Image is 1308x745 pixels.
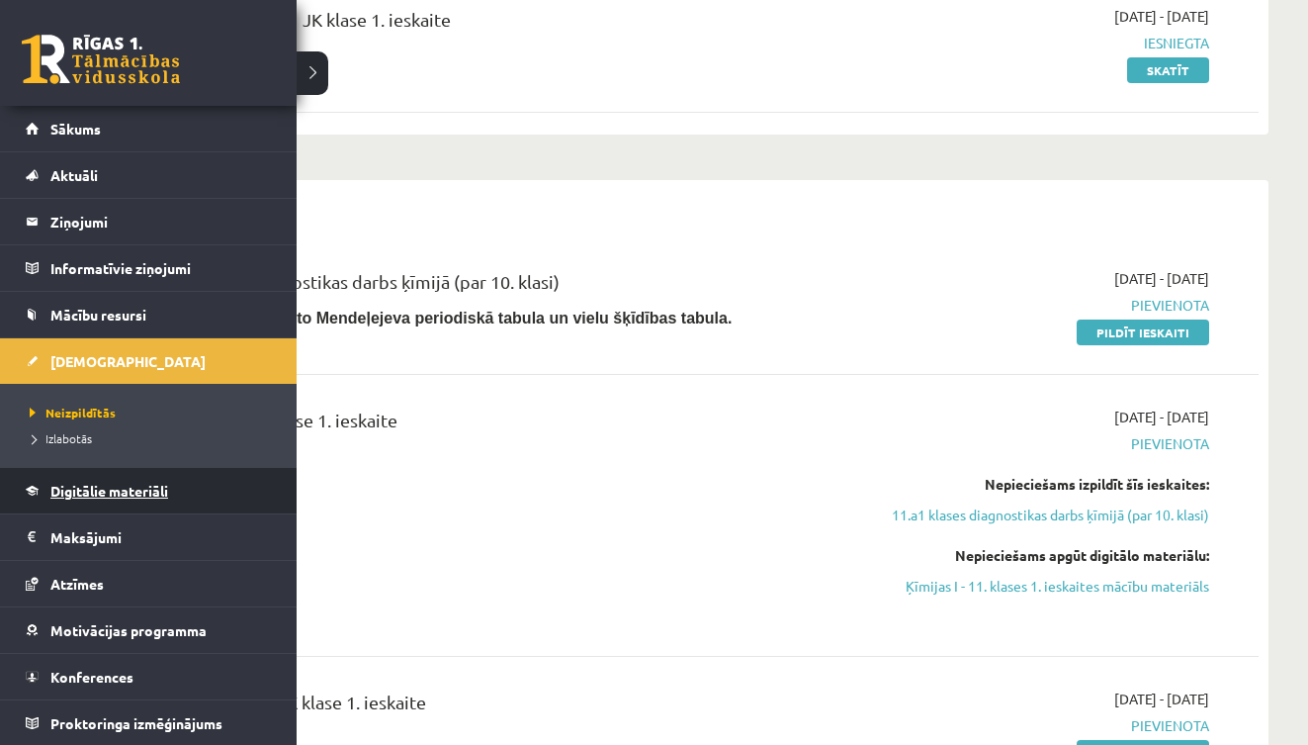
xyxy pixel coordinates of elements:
[26,152,272,198] a: Aktuāli
[1127,57,1209,83] a: Skatīt
[875,576,1209,597] a: Ķīmijas I - 11. klases 1. ieskaites mācību materiāls
[22,35,180,84] a: Rīgas 1. Tālmācības vidusskola
[875,295,1209,316] span: Pievienota
[1114,689,1209,709] span: [DATE] - [DATE]
[875,545,1209,566] div: Nepieciešams apgūt digitālo materiālu:
[50,352,206,370] span: [DEMOGRAPHIC_DATA]
[25,404,277,421] a: Neizpildītās
[26,245,272,291] a: Informatīvie ziņojumi
[875,433,1209,454] span: Pievienota
[50,166,98,184] span: Aktuāli
[50,120,101,138] span: Sākums
[148,689,845,725] div: Literatūra 11.a1 JK klase 1. ieskaite
[26,654,272,699] a: Konferences
[1077,320,1209,345] a: Pildīt ieskaiti
[1114,407,1209,427] span: [DATE] - [DATE]
[26,292,272,337] a: Mācību resursi
[50,714,222,732] span: Proktoringa izmēģinājums
[875,474,1209,495] div: Nepieciešams izpildīt šīs ieskaites:
[50,621,207,639] span: Motivācijas programma
[26,468,272,513] a: Digitālie materiāli
[26,338,272,384] a: [DEMOGRAPHIC_DATA]
[50,514,272,560] legend: Maksājumi
[148,407,845,443] div: Ķīmija 11.a1 JK klase 1. ieskaite
[50,306,146,324] span: Mācību resursi
[1114,6,1209,27] span: [DATE] - [DATE]
[26,514,272,560] a: Maksājumi
[25,430,92,446] span: Izlabotās
[50,199,272,244] legend: Ziņojumi
[50,575,104,593] span: Atzīmes
[50,482,168,500] span: Digitālie materiāli
[875,505,1209,525] a: 11.a1 klases diagnostikas darbs ķīmijā (par 10. klasi)
[875,715,1209,736] span: Pievienota
[148,310,732,326] b: Pildot testu jāizmanto Mendeļejeva periodiskā tabula un vielu šķīdības tabula.
[26,199,272,244] a: Ziņojumi
[25,429,277,447] a: Izlabotās
[25,405,116,420] span: Neizpildītās
[148,6,845,43] div: Angļu valoda 11.a1 JK klase 1. ieskaite
[875,33,1209,53] span: Iesniegta
[26,106,272,151] a: Sākums
[1114,268,1209,289] span: [DATE] - [DATE]
[50,668,133,686] span: Konferences
[26,607,272,653] a: Motivācijas programma
[148,268,845,305] div: 11.a1 klases diagnostikas darbs ķīmijā (par 10. klasi)
[50,245,272,291] legend: Informatīvie ziņojumi
[26,561,272,606] a: Atzīmes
